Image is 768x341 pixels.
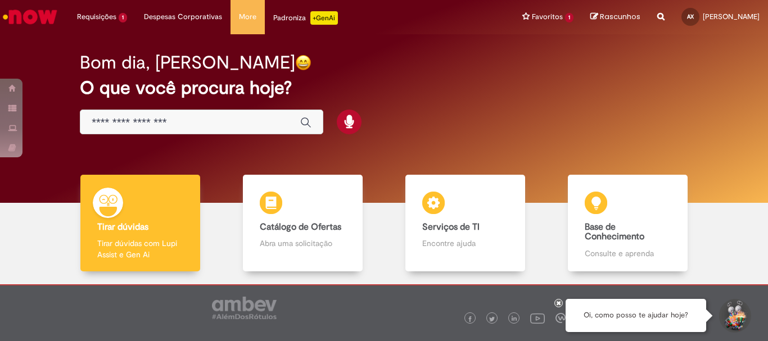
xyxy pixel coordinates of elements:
p: Abra uma solicitação [260,238,345,249]
button: Iniciar Conversa de Suporte [717,299,751,333]
p: +GenAi [310,11,338,25]
div: Padroniza [273,11,338,25]
b: Tirar dúvidas [97,221,148,233]
img: logo_footer_ambev_rotulo_gray.png [212,297,277,319]
img: logo_footer_facebook.png [467,316,473,322]
b: Serviços de TI [422,221,480,233]
p: Encontre ajuda [422,238,508,249]
a: Catálogo de Ofertas Abra uma solicitação [222,175,384,272]
span: 1 [119,13,127,22]
img: happy-face.png [295,54,311,71]
b: Base de Conhecimento [585,221,644,243]
span: Despesas Corporativas [144,11,222,22]
img: ServiceNow [1,6,59,28]
img: logo_footer_workplace.png [555,313,566,323]
img: logo_footer_twitter.png [489,316,495,322]
b: Catálogo de Ofertas [260,221,341,233]
span: [PERSON_NAME] [703,12,760,21]
span: 1 [565,13,573,22]
img: logo_footer_linkedin.png [512,316,517,322]
div: Oi, como posso te ajudar hoje? [566,299,706,332]
a: Rascunhos [590,12,640,22]
span: Favoritos [532,11,563,22]
a: Base de Conhecimento Consulte e aprenda [546,175,709,272]
h2: Bom dia, [PERSON_NAME] [80,53,295,72]
span: Requisições [77,11,116,22]
span: More [239,11,256,22]
img: logo_footer_youtube.png [530,311,545,325]
a: Tirar dúvidas Tirar dúvidas com Lupi Assist e Gen Ai [59,175,222,272]
p: Tirar dúvidas com Lupi Assist e Gen Ai [97,238,183,260]
span: AX [687,13,694,20]
p: Consulte e aprenda [585,248,670,259]
h2: O que você procura hoje? [80,78,688,98]
a: Serviços de TI Encontre ajuda [384,175,546,272]
span: Rascunhos [600,11,640,22]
